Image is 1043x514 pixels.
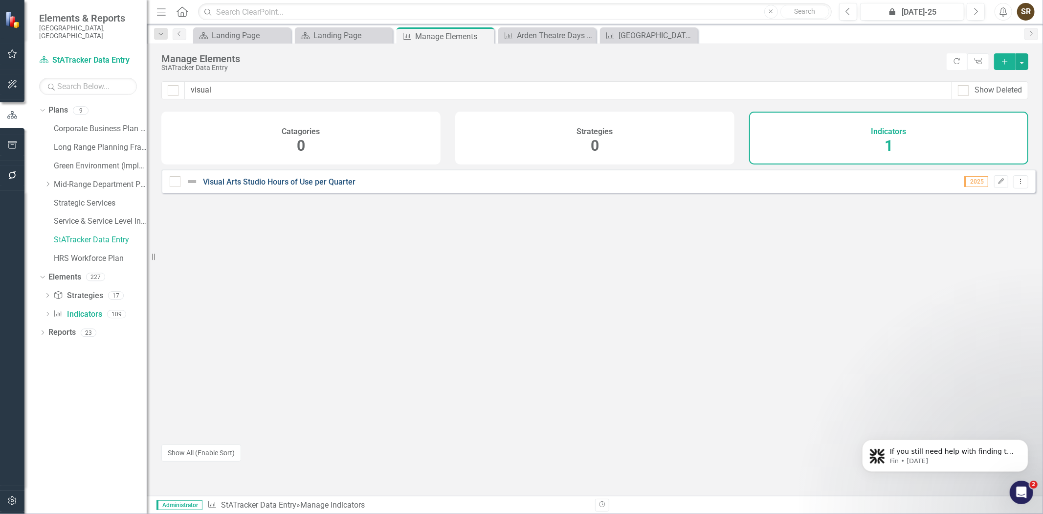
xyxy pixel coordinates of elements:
a: Arden Theatre Days of Use per Quarter [501,29,594,42]
a: Green Environment (Implementation) [54,161,147,172]
a: Strategies [53,290,103,302]
span: 2025 [964,176,988,187]
div: 109 [107,310,126,318]
div: Manage Elements [161,53,942,64]
input: Search Below... [39,78,137,95]
span: Administrator [156,500,202,510]
button: [DATE]-25 [860,3,964,21]
span: 0 [297,137,305,154]
a: Mid-Range Department Plans [54,179,147,190]
span: 0 [591,137,599,154]
a: Elements [48,272,81,283]
a: [GEOGRAPHIC_DATA] Events per Quarter [602,29,695,42]
span: Search [794,7,815,15]
div: Landing Page [212,29,288,42]
iframe: Intercom live chat [1010,481,1033,504]
a: Landing Page [297,29,390,42]
div: » Manage Indicators [207,500,588,511]
a: Landing Page [196,29,288,42]
h4: Catagories [282,127,320,136]
a: Long Range Planning Framework [54,142,147,153]
div: 227 [86,273,105,281]
span: 1 [885,137,893,154]
h4: Indicators [871,127,907,136]
button: Search [780,5,829,19]
div: StATracker Data Entry [161,64,942,71]
img: ClearPoint Strategy [5,11,22,28]
a: StATracker Data Entry [54,234,147,246]
input: Filter Elements... [184,81,952,99]
a: Indicators [53,309,102,320]
span: 2 [1030,481,1038,489]
a: Visual Arts Studio Hours of Use per Quarter [203,177,355,187]
a: Service & Service Level Inventory [54,216,147,227]
div: Manage Elements [415,30,492,43]
a: Corporate Business Plan ([DATE]-[DATE]) [54,123,147,135]
div: Arden Theatre Days of Use per Quarter [517,29,594,42]
button: SR [1017,3,1035,21]
div: [DATE]-25 [864,6,961,18]
div: 23 [81,328,96,337]
input: Search ClearPoint... [198,3,832,21]
span: Elements & Reports [39,12,137,24]
a: Reports [48,327,76,338]
div: [GEOGRAPHIC_DATA] Events per Quarter [619,29,695,42]
a: StATracker Data Entry [221,500,296,510]
iframe: Intercom notifications message [847,419,1043,488]
div: Show Deleted [975,85,1022,96]
div: 17 [108,291,124,300]
a: StATracker Data Entry [39,55,137,66]
img: Not Defined [186,176,198,187]
button: Show All (Enable Sort) [161,444,241,462]
h4: Strategies [577,127,613,136]
a: Strategic Services [54,198,147,209]
small: [GEOGRAPHIC_DATA], [GEOGRAPHIC_DATA] [39,24,137,40]
a: Plans [48,105,68,116]
a: HRS Workforce Plan [54,253,147,264]
div: 9 [73,106,89,115]
div: Landing Page [313,29,390,42]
